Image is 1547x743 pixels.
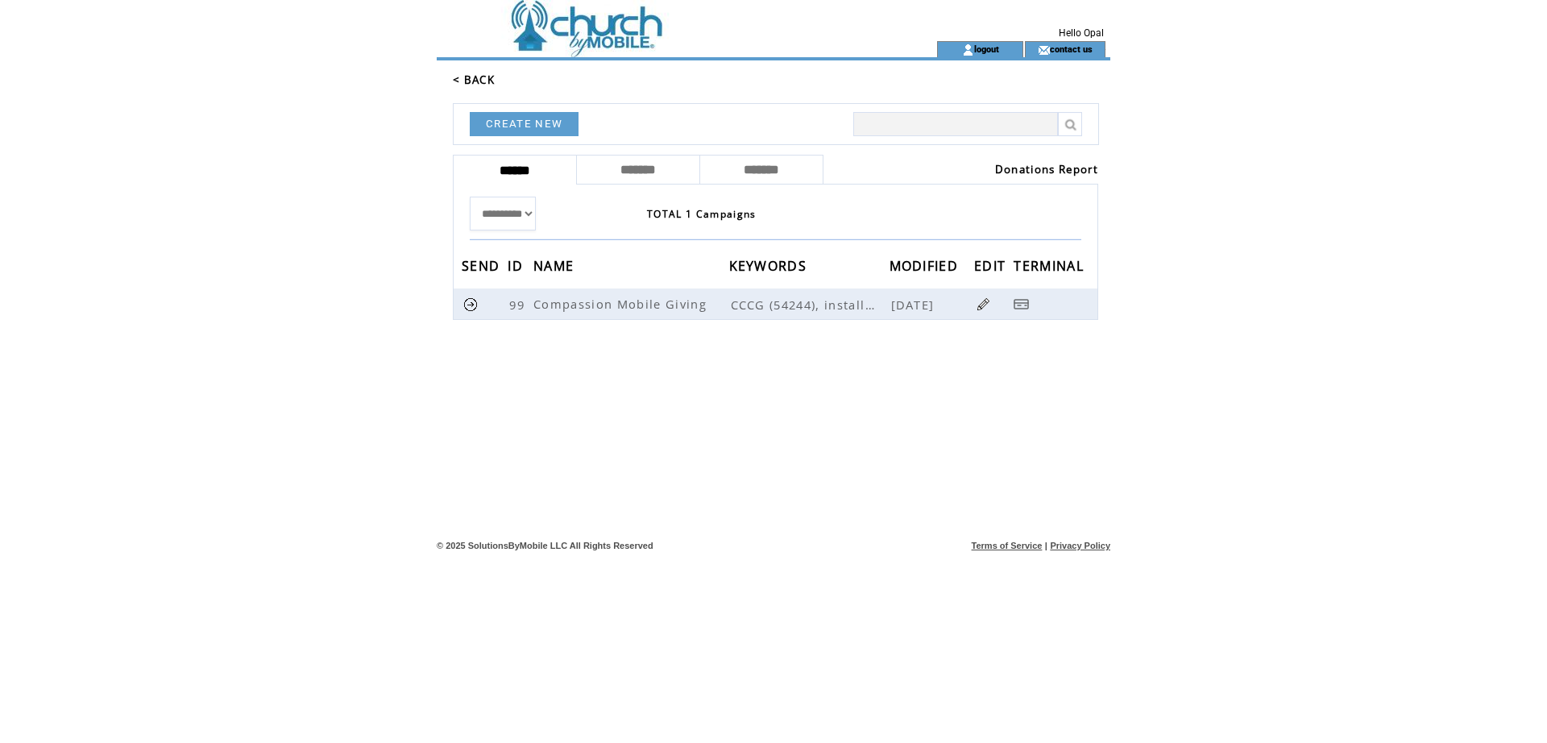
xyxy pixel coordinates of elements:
[962,44,974,56] img: account_icon.gif
[972,541,1043,550] a: Terms of Service
[731,297,888,313] span: CCCG (54244), installation (54244)
[647,207,757,221] span: TOTAL 1 Campaigns
[729,253,811,283] span: KEYWORDS
[974,253,1010,283] span: EDIT
[890,253,963,283] span: MODIFIED
[1014,253,1088,283] span: TERMINAL
[1059,27,1104,39] span: Hello Opal
[508,260,527,270] a: ID
[729,260,811,270] a: KEYWORDS
[453,73,495,87] a: < BACK
[1038,44,1050,56] img: contact_us_icon.gif
[1045,541,1047,550] span: |
[470,112,579,136] a: CREATE NEW
[890,260,963,270] a: MODIFIED
[462,253,504,283] span: SEND
[437,541,653,550] span: © 2025 SolutionsByMobile LLC All Rights Reserved
[533,260,578,270] a: NAME
[1050,541,1110,550] a: Privacy Policy
[891,297,939,313] span: [DATE]
[509,297,529,313] span: 99
[533,296,711,312] span: Compassion Mobile Giving
[508,253,527,283] span: ID
[974,44,999,54] a: logout
[533,253,578,283] span: NAME
[1050,44,1093,54] a: contact us
[995,162,1098,176] a: Donations Report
